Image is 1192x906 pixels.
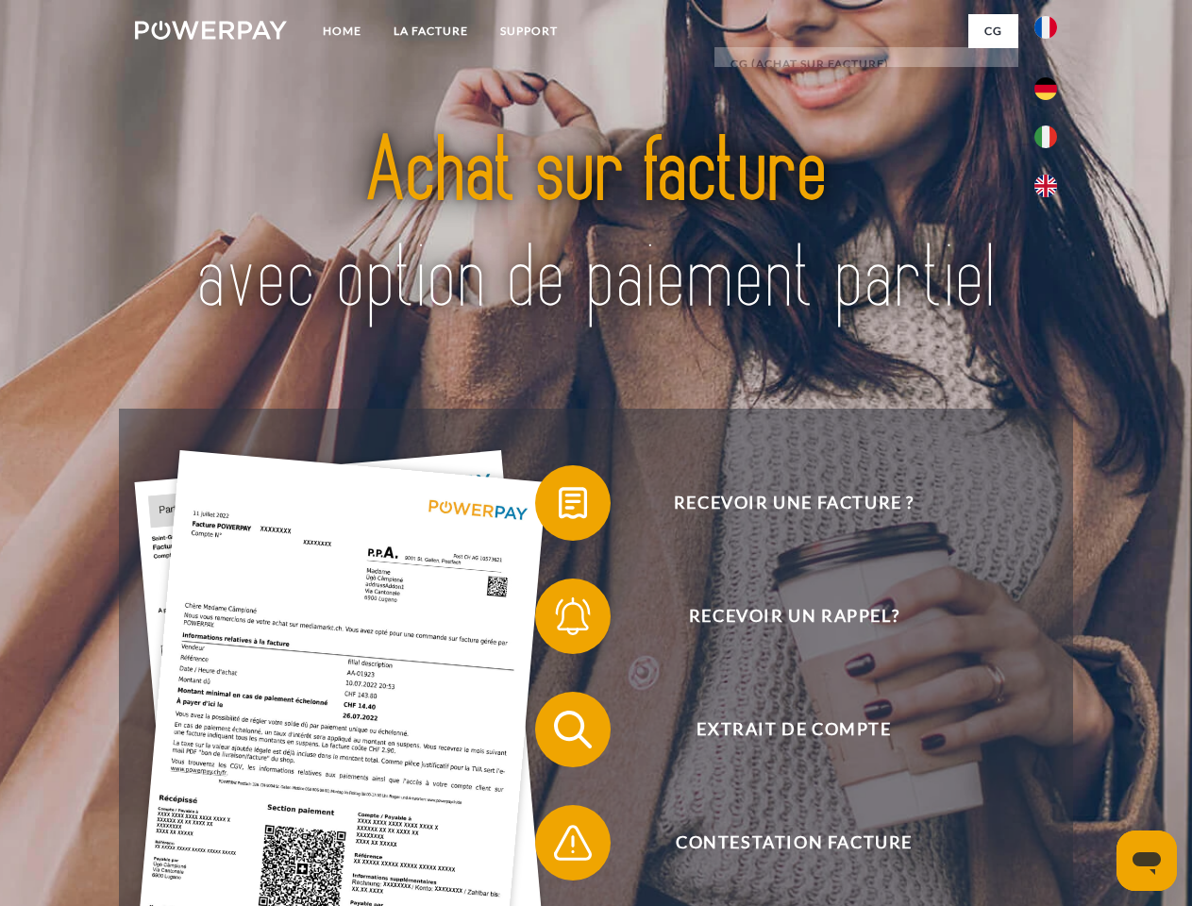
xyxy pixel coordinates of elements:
[1116,830,1177,891] iframe: Bouton de lancement de la fenêtre de messagerie
[562,579,1025,654] span: Recevoir un rappel?
[135,21,287,40] img: logo-powerpay-white.svg
[549,706,596,753] img: qb_search.svg
[535,692,1026,767] button: Extrait de compte
[549,593,596,640] img: qb_bell.svg
[484,14,574,48] a: Support
[1034,16,1057,39] img: fr
[1034,77,1057,100] img: de
[307,14,378,48] a: Home
[378,14,484,48] a: LA FACTURE
[1034,175,1057,197] img: en
[562,805,1025,881] span: Contestation Facture
[535,579,1026,654] button: Recevoir un rappel?
[562,465,1025,541] span: Recevoir une facture ?
[714,47,1018,81] a: CG (achat sur facture)
[549,479,596,527] img: qb_bill.svg
[549,819,596,866] img: qb_warning.svg
[562,692,1025,767] span: Extrait de compte
[968,14,1018,48] a: CG
[1034,126,1057,148] img: it
[535,465,1026,541] button: Recevoir une facture ?
[180,91,1012,361] img: title-powerpay_fr.svg
[535,805,1026,881] button: Contestation Facture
